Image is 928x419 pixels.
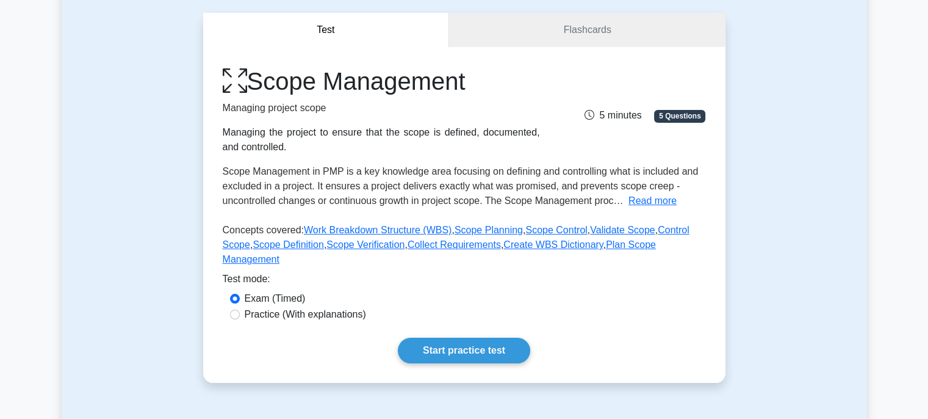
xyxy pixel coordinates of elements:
[525,225,587,235] a: Scope Control
[223,239,656,264] a: Plan Scope Management
[223,166,699,206] span: Scope Management in PMP is a key knowledge area focusing on defining and controlling what is incl...
[455,225,523,235] a: Scope Planning
[223,272,706,291] div: Test mode:
[449,13,725,48] a: Flashcards
[203,13,450,48] button: Test
[590,225,655,235] a: Validate Scope
[223,223,706,272] p: Concepts covered: , , , , , , , , ,
[223,67,540,96] h1: Scope Management
[245,291,306,306] label: Exam (Timed)
[253,239,324,250] a: Scope Definition
[654,110,705,122] span: 5 Questions
[398,338,530,363] a: Start practice test
[408,239,501,250] a: Collect Requirements
[223,101,540,115] p: Managing project scope
[584,110,641,120] span: 5 minutes
[503,239,603,250] a: Create WBS Dictionary
[223,125,540,155] div: Managing the project to ensure that the scope is defined, documented, and controlled.
[304,225,451,235] a: Work Breakdown Structure (WBS)
[326,239,405,250] a: Scope Verification
[628,194,677,208] button: Read more
[245,307,366,322] label: Practice (With explanations)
